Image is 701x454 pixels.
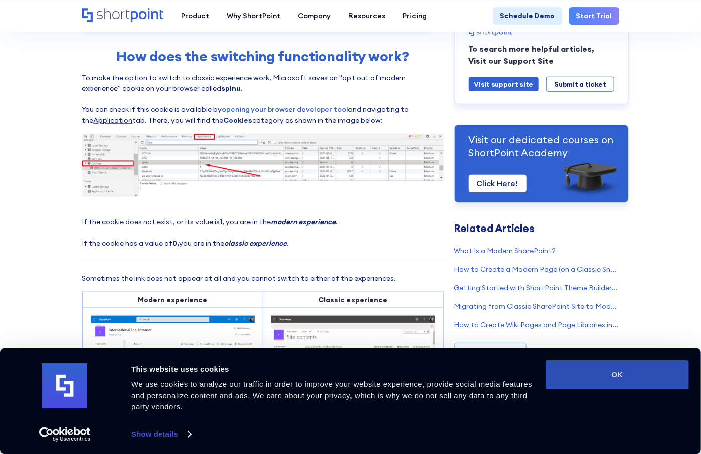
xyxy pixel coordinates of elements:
strong: splnu [222,84,241,93]
div: Why ShortPoint [227,11,280,21]
a: Show details [131,427,191,442]
a: Usercentrics Cookiebot - opens in a new window [21,427,109,442]
strong: Cookies [224,116,253,125]
div: Product [181,11,209,21]
a: What Is a Modern SharePoint? [454,246,619,256]
strong: 0, [173,239,180,248]
div: Resources [348,11,385,21]
iframe: Chat Widget [521,338,701,454]
h2: How does the switching functionality work? [82,48,444,64]
em: classic experience [225,239,287,248]
a: Resources [340,7,394,25]
strong: Modern experience [138,295,207,304]
div: Company [298,11,331,21]
button: OK [546,360,689,389]
div: This website uses cookies [131,363,534,375]
h3: Related Articles [454,223,619,234]
a: Product [172,7,218,25]
a: opening your browser developer tool [222,105,348,114]
span: We use cookies to analyze our traffic in order to improve your website experience, provide social... [131,380,532,411]
a: Start Trial [569,7,619,25]
p: Visit our dedicated courses on ShortPoint Academy [469,133,615,159]
p: Sometimes the link does not appear at all and you cannot switch to either of the experiences. [82,273,444,284]
a: Pricing [394,7,436,25]
a: Schedule Demo [493,7,562,25]
a: How to Create Wiki Pages and Page Libraries in SharePoint [454,320,619,330]
span: Application [94,116,133,125]
a: Home [82,8,164,23]
a: Click Here! [469,175,527,192]
a: Getting Started with ShortPoint Theme Builder - Classic SharePoint Sites (Part 1) [454,283,619,293]
a: Why ShortPoint [218,7,289,25]
em: modern experience [271,217,336,226]
a: Visit support site [469,77,539,91]
a: Company [289,7,340,25]
p: To make the option to switch to classic experience work, Microsoft saves an "opt out of modern ex... [82,73,444,126]
strong: 1 [220,217,223,226]
strong: Classic experience [319,295,388,304]
p: If the cookie does not exist, or its value is , you are in the . If the cookie has a value of you... [82,217,444,249]
a: Submit a ticket [546,77,614,92]
img: logo [42,364,87,409]
div: Pricing [403,11,427,21]
a: Migrating from Classic SharePoint Site to Modern SharePoint Site (SharePoint Online) [454,301,619,312]
a: How to Create a Modern Page (on a Classic SharePoint Site) [454,264,619,275]
p: To search more helpful articles, Visit our Support Site [469,43,615,67]
a: See all 14 topics [454,343,527,361]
